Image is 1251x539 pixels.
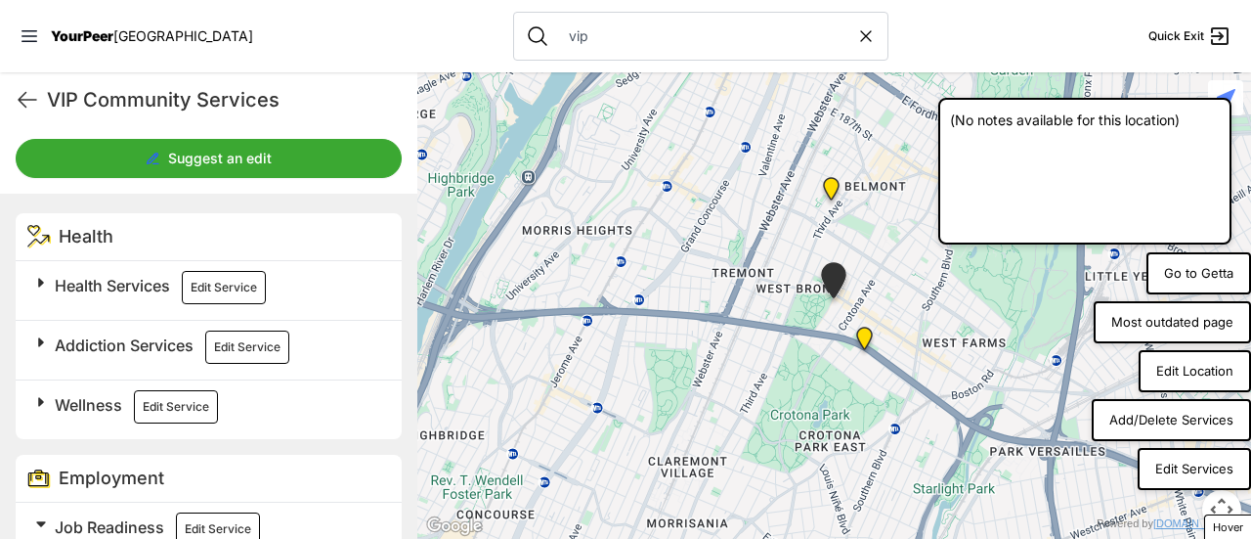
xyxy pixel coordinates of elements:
button: Go to Getta [1146,252,1251,295]
a: [DOMAIN_NAME] [1153,517,1239,529]
a: Open this area in Google Maps (opens a new window) [422,514,487,539]
button: Edit Location [1139,350,1251,393]
div: Powered by [1097,516,1239,532]
span: Suggest an edit [168,149,272,168]
button: Edit Service [134,390,218,424]
h1: VIP Community Services [47,86,402,113]
span: YourPeer [51,27,113,44]
input: Search [557,26,856,46]
a: Quick Exit [1148,24,1231,48]
span: Health [59,226,113,247]
button: Edit Service [205,331,289,364]
div: Tremont [852,327,877,358]
span: Health Services [55,276,170,295]
button: Suggest an edit [16,139,402,178]
span: [GEOGRAPHIC_DATA] [113,27,253,44]
div: (No notes available for this location) [938,98,1231,245]
span: Employment [59,468,164,488]
div: Bronx [825,44,849,75]
a: YourPeer[GEOGRAPHIC_DATA] [51,30,253,42]
img: Google [422,514,487,539]
span: Addiction Services [55,336,194,355]
div: Vida Guidance Center [819,177,843,208]
button: Most outdated page [1094,301,1251,344]
button: Edit Service [182,271,266,304]
button: Add/Delete Services [1092,399,1251,442]
span: Job Readiness [55,517,164,537]
button: Edit Services [1138,448,1251,491]
button: Map camera controls [1202,490,1241,529]
span: Wellness [55,395,122,415]
span: Quick Exit [1148,28,1204,44]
